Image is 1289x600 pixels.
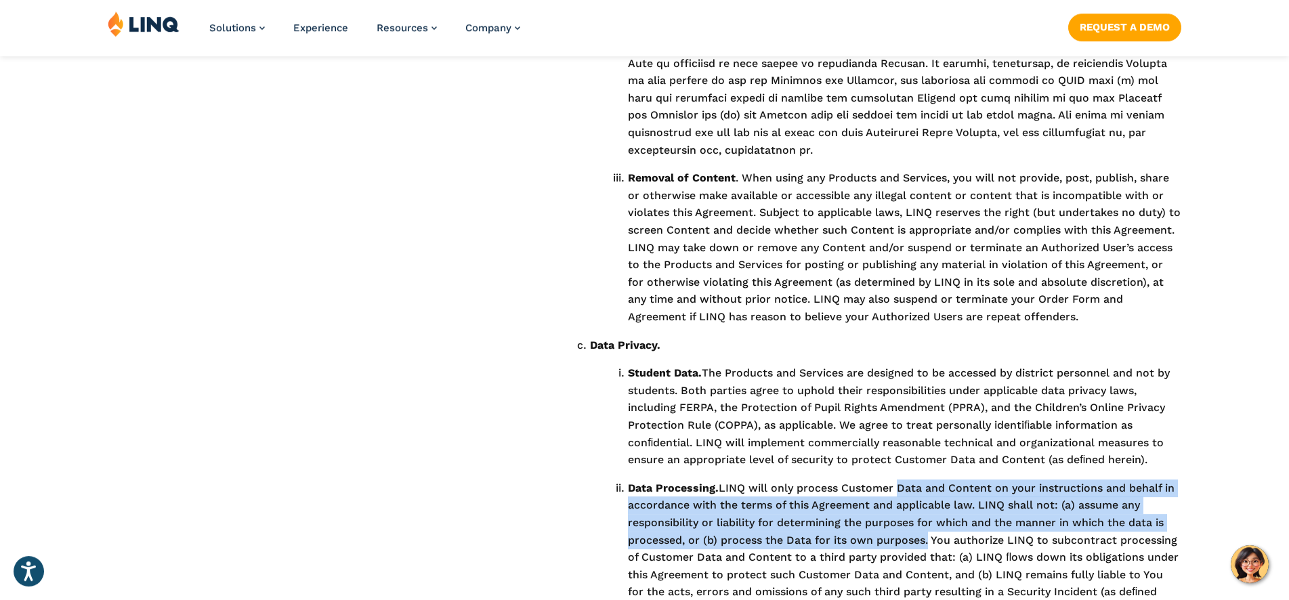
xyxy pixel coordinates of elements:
[465,22,520,34] a: Company
[209,11,520,56] nav: Primary Navigation
[628,364,1181,469] li: The Products and Services are designed to be accessed by district personnel and not by students. ...
[377,22,428,34] span: Resources
[628,171,736,184] strong: Removal of Content
[377,22,437,34] a: Resources
[209,22,265,34] a: Solutions
[628,169,1181,325] li: . When using any Products and Services, you will not provide, post, publish, share or otherwise m...
[293,22,348,34] a: Experience
[209,22,256,34] span: Solutions
[108,11,179,37] img: LINQ | K‑12 Software
[628,366,702,379] strong: Student Data.
[1231,545,1269,583] button: Hello, have a question? Let’s chat.
[1068,11,1181,41] nav: Button Navigation
[590,339,660,351] strong: Data Privacy.
[1068,14,1181,41] a: Request a Demo
[628,481,719,494] strong: Data Processing.
[465,22,511,34] span: Company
